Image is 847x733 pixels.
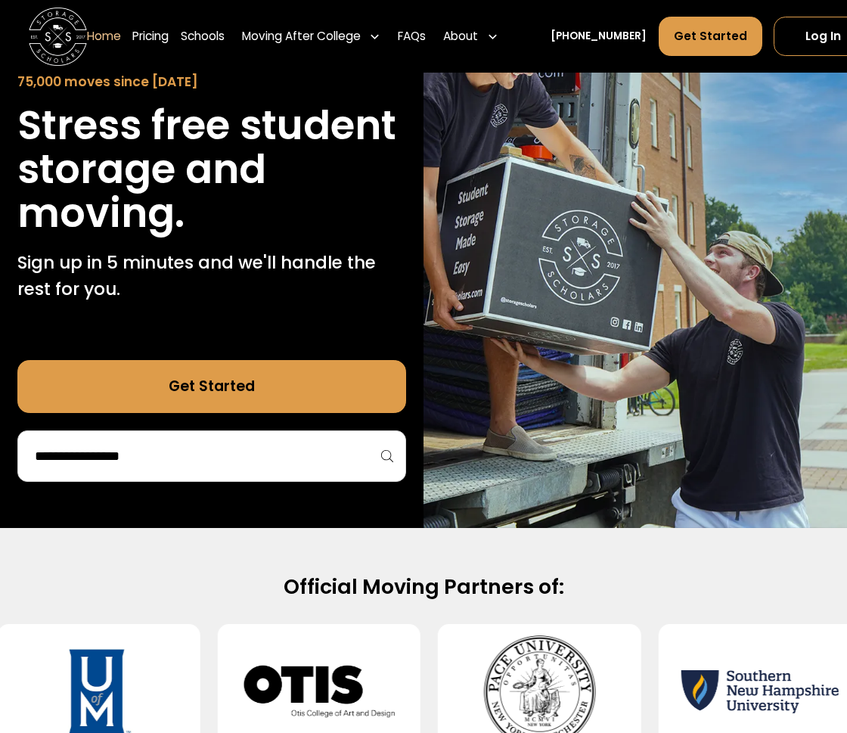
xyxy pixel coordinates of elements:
[42,574,805,601] h2: Official Moving Partners of:
[29,8,87,66] a: home
[659,17,762,56] a: Get Started
[17,104,406,235] h1: Stress free student storage and moving.
[438,16,504,57] div: About
[181,16,225,57] a: Schools
[398,16,426,57] a: FAQs
[87,16,121,57] a: Home
[551,29,647,44] a: [PHONE_NUMBER]
[132,16,169,57] a: Pricing
[236,16,386,57] div: Moving After College
[17,250,406,302] p: Sign up in 5 minutes and we'll handle the rest for you.
[443,27,478,45] div: About
[17,73,406,92] div: 75,000 moves since [DATE]
[29,8,87,66] img: Storage Scholars main logo
[17,360,406,412] a: Get Started
[242,27,361,45] div: Moving After College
